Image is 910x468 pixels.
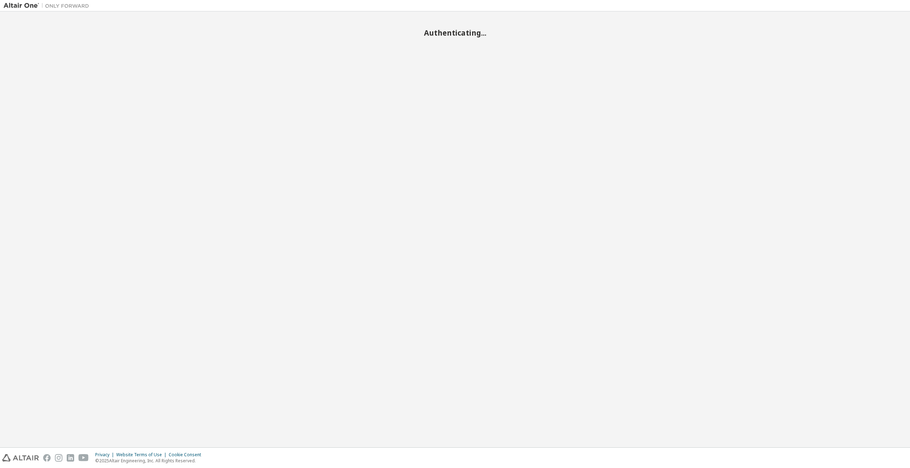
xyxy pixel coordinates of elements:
div: Privacy [95,452,116,458]
h2: Authenticating... [4,28,906,37]
div: Cookie Consent [169,452,205,458]
img: facebook.svg [43,454,51,462]
img: altair_logo.svg [2,454,39,462]
div: Website Terms of Use [116,452,169,458]
p: © 2025 Altair Engineering, Inc. All Rights Reserved. [95,458,205,464]
img: Altair One [4,2,93,9]
img: instagram.svg [55,454,62,462]
img: linkedin.svg [67,454,74,462]
img: youtube.svg [78,454,89,462]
